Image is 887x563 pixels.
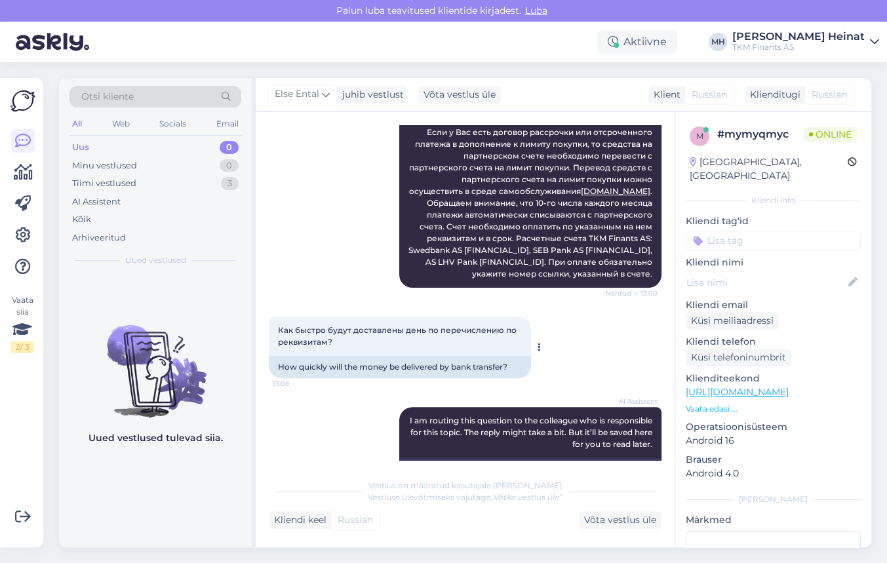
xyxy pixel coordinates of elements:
div: [PERSON_NAME] [686,494,861,505]
div: 3 [221,177,239,190]
span: Russian [338,513,373,527]
span: Russian [692,88,727,102]
span: Else Ental [275,87,319,102]
i: „Võtke vestlus üle” [490,492,562,502]
p: Klienditeekond [686,372,861,385]
div: [PERSON_NAME] Heinat [732,31,865,42]
span: I am routing this question to the colleague who is responsible for this topic. The reply might ta... [410,416,654,449]
div: Web [109,115,132,132]
div: Kliendi info [686,195,861,206]
img: No chats [59,301,252,419]
p: Android 4.0 [686,467,861,480]
div: All [69,115,85,132]
div: Klient [648,88,680,102]
div: 0 [220,141,239,154]
div: Küsi meiliaadressi [686,312,779,330]
span: Vestlus on määratud kasutajale [PERSON_NAME] [368,480,562,490]
div: Arhiveeritud [72,231,126,244]
div: MH [709,33,727,51]
div: Minu vestlused [72,159,137,172]
p: Kliendi nimi [686,256,861,269]
p: Uued vestlused tulevad siia. [89,431,223,445]
div: How quickly will the money be delivered by bank transfer? [269,356,531,378]
div: # mymyqmyc [717,126,804,142]
div: Kõik [72,213,91,226]
p: Märkmed [686,513,861,527]
span: Здравствуйте! Если у Вас есть договор рассрочки или отсроченного платежа в дополнение к лимиту по... [408,104,654,279]
div: Aktiivne [597,30,677,54]
span: AI Assistent [608,397,658,406]
div: 0 [220,159,239,172]
p: Kliendi email [686,298,861,312]
div: Vaata siia [10,294,34,353]
input: Lisa nimi [686,275,846,290]
div: juhib vestlust [337,88,404,102]
div: [GEOGRAPHIC_DATA], [GEOGRAPHIC_DATA] [690,155,848,183]
span: Vestluse ülevõtmiseks vajutage [368,492,562,502]
div: Kliendi keel [269,513,326,527]
div: Я перенаправляю этот вопрос коллеге, ответственному за эту тему. Ответ может занять некоторое вре... [399,458,661,516]
div: Socials [157,115,189,132]
div: Klienditugi [745,88,800,102]
img: Askly Logo [10,88,35,113]
span: Uued vestlused [125,254,186,266]
div: 2 / 3 [10,341,34,353]
div: Võta vestlus üle [418,86,501,104]
a: [URL][DOMAIN_NAME] [686,386,789,398]
span: Russian [812,88,847,102]
div: Email [214,115,241,132]
div: Küsi telefoninumbrit [686,349,791,366]
p: Brauser [686,453,861,467]
span: Nähtud ✓ 13:00 [606,288,658,298]
span: Как быстро будут доставлены день по перечислению по реквизитам? [278,325,519,347]
span: Otsi kliente [81,90,134,104]
div: Tiimi vestlused [72,177,136,190]
div: AI Assistent [72,195,121,208]
p: Kliendi tag'id [686,214,861,228]
div: TKM Finants AS [732,42,865,52]
p: Kliendi telefon [686,335,861,349]
div: Uus [72,141,89,154]
a: [PERSON_NAME] HeinatTKM Finants AS [732,31,879,52]
span: m [696,131,703,141]
p: Vaata edasi ... [686,403,861,415]
span: Luba [521,5,551,16]
span: 13:08 [273,379,322,389]
input: Lisa tag [686,231,861,250]
p: Android 16 [686,434,861,448]
span: Online [804,127,857,142]
div: Võta vestlus üle [579,511,661,529]
a: [DOMAIN_NAME] [581,186,650,196]
p: Operatsioonisüsteem [686,420,861,434]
